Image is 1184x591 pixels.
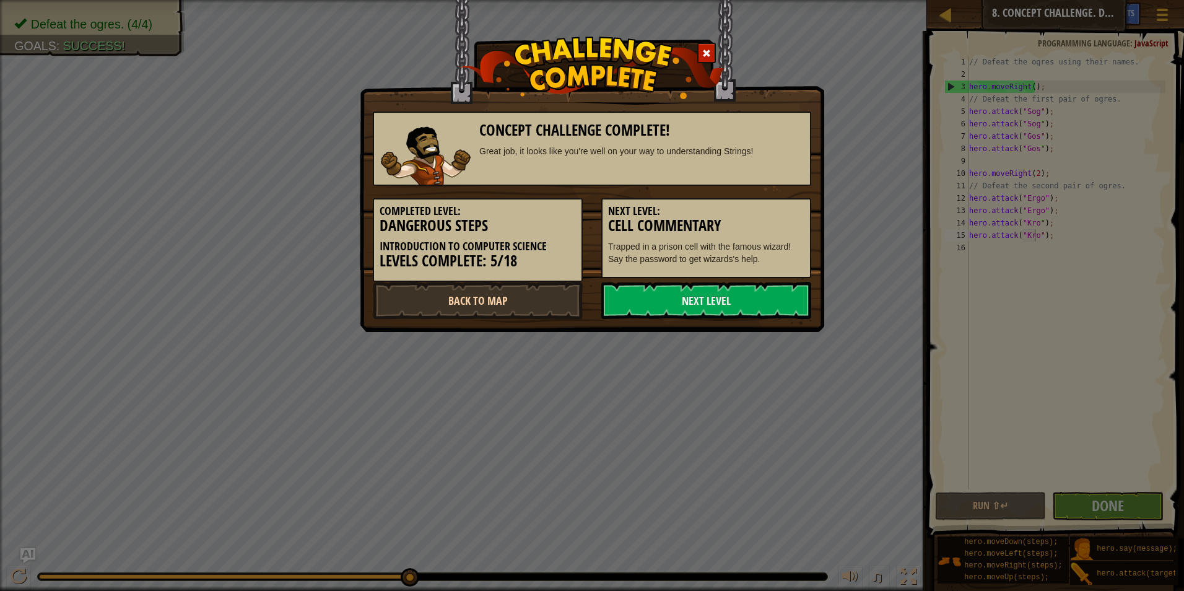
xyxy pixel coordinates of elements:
[380,217,576,234] h3: Dangerous Steps
[608,205,804,217] h5: Next Level:
[608,240,804,265] p: Trapped in a prison cell with the famous wizard! Say the password to get wizards's help.
[380,126,471,185] img: duelist.png
[608,217,804,234] h3: Cell Commentary
[380,253,576,269] h3: Levels Complete: 5/18
[380,240,576,253] h5: Introduction to Computer Science
[601,282,811,319] a: Next Level
[380,205,576,217] h5: Completed Level:
[479,122,804,139] h3: Concept Challenge Complete!
[373,282,583,319] a: Back to Map
[459,37,725,99] img: challenge_complete.png
[479,145,804,157] div: Great job, it looks like you're well on your way to understanding Strings!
